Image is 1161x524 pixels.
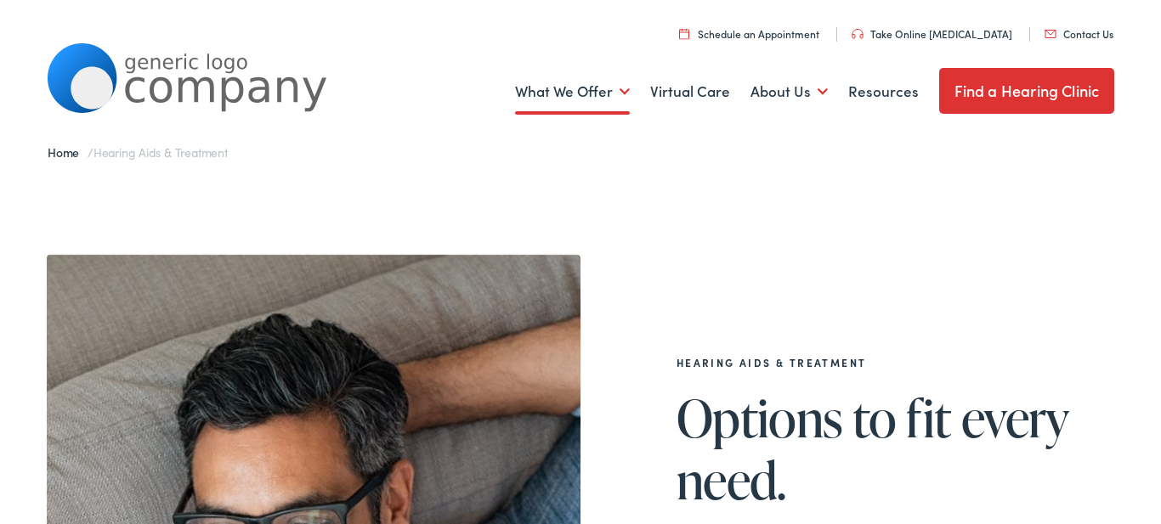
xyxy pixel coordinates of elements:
a: Take Online [MEDICAL_DATA] [852,26,1012,41]
span: every [961,390,1069,446]
span: / [48,144,228,161]
a: Virtual Care [650,60,730,123]
a: About Us [750,60,828,123]
span: Options [677,390,843,446]
a: Home [48,144,88,161]
img: utility icon [852,29,864,39]
a: What We Offer [515,60,630,123]
a: Resources [848,60,919,123]
h2: Hearing Aids & Treatment [677,357,1085,369]
img: utility icon [1045,30,1056,38]
span: fit [906,390,951,446]
a: Contact Us [1045,26,1113,41]
span: need. [677,452,786,508]
a: Find a Hearing Clinic [939,68,1115,114]
img: utility icon [679,28,689,39]
span: Hearing Aids & Treatment [93,144,228,161]
a: Schedule an Appointment [679,26,819,41]
span: to [852,390,897,446]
